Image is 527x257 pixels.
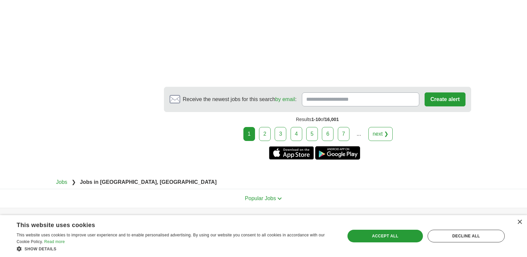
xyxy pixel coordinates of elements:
a: by email [275,96,295,102]
span: 16,001 [325,117,339,122]
span: Popular Jobs [245,195,276,201]
a: 3 [275,127,286,141]
a: Read more, opens a new window [44,239,65,244]
div: Decline all [428,230,505,242]
a: 6 [322,127,333,141]
strong: Jobs in [GEOGRAPHIC_DATA], [GEOGRAPHIC_DATA] [80,179,216,185]
div: Show details [17,245,335,252]
a: 2 [259,127,271,141]
a: Jobs [56,179,67,185]
a: Get the iPhone app [269,146,314,160]
span: 1-10 [312,117,321,122]
div: Results of [164,112,471,127]
a: 5 [306,127,318,141]
div: Close [517,220,522,225]
div: ... [352,127,365,141]
h4: Country selection [367,208,471,227]
a: Get the Android app [315,146,360,160]
div: 1 [243,127,255,141]
img: toggle icon [277,197,282,200]
span: ❯ [71,179,76,185]
div: Accept all [347,230,423,242]
a: next ❯ [368,127,393,141]
a: 4 [291,127,302,141]
div: This website uses cookies [17,219,319,229]
span: Receive the newest jobs for this search : [183,95,297,103]
a: 7 [338,127,349,141]
span: This website uses cookies to improve user experience and to enable personalised advertising. By u... [17,233,325,244]
button: Create alert [425,92,465,106]
span: Show details [25,247,57,251]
